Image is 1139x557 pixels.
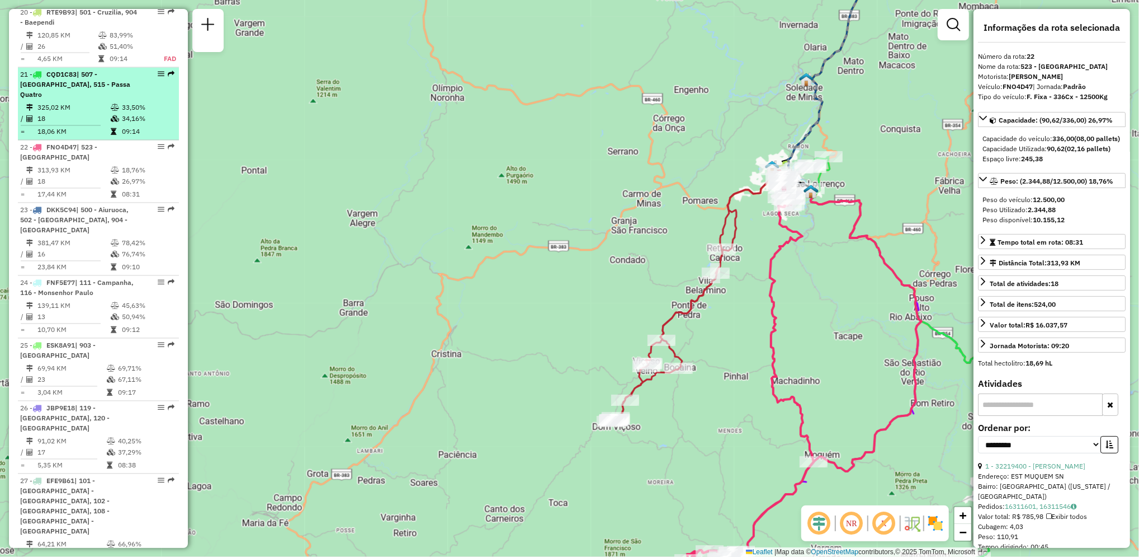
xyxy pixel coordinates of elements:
strong: Padrão [1063,82,1086,91]
span: FNO4D47 [46,143,77,152]
em: Opções [158,342,164,349]
td: 76,74% [121,249,174,260]
td: 64,21 KM [37,539,106,550]
td: 09:17 [117,387,174,399]
a: Peso: (2.344,88/12.500,00) 18,76% [978,173,1126,188]
i: % de utilização do peso [107,438,115,445]
i: % de utilização da cubagem [107,377,115,383]
img: PA - São Lourenço [804,184,818,199]
span: 22 - [20,143,97,162]
td: 08:38 [117,460,174,471]
i: % de utilização do peso [107,541,115,548]
em: Opções [158,478,164,484]
strong: R$ 16.037,57 [1025,321,1067,329]
i: Distância Total [26,32,33,39]
button: Ordem crescente [1100,436,1118,453]
td: 120,85 KM [37,30,98,41]
td: 09:14 [121,127,174,138]
strong: 90,62 [1047,144,1065,153]
div: Total hectolitro: [978,358,1126,368]
i: Tempo total em rota [98,56,104,63]
strong: 18 [1051,279,1058,288]
img: Soledade de Minas [799,72,814,87]
td: 10,70 KM [37,325,110,336]
i: Total de Atividades [26,314,33,321]
td: 18 [37,114,110,125]
span: | 101 - [GEOGRAPHIC_DATA] - [GEOGRAPHIC_DATA], 102 - [GEOGRAPHIC_DATA], 108 - [GEOGRAPHIC_DATA] -... [20,477,110,536]
strong: 12.500,00 [1033,195,1065,204]
strong: F. Fixa - 336Cx - 12500Kg [1027,92,1108,101]
em: Rota exportada [168,144,174,151]
i: Total de Atividades [26,450,33,456]
div: Map data © contributors,© 2025 TomTom, Microsoft [743,547,978,557]
span: 27 - [20,477,110,536]
td: / [20,312,26,323]
span: Ocultar deslocamento [806,510,833,537]
img: Exibir/Ocultar setores [927,514,944,532]
td: = [20,387,26,399]
td: / [20,249,26,260]
i: Total de Atividades [26,251,33,258]
div: Jornada Motorista: 09:20 [990,341,1069,351]
td: = [20,325,26,336]
td: = [20,460,26,471]
span: | 111 - Campanha, 116 - Monsenhor Paulo [20,279,134,297]
a: Valor total:R$ 16.037,57 [978,317,1126,332]
i: % de utilização da cubagem [98,43,107,50]
td: 23,84 KM [37,262,110,273]
td: 69,71% [117,363,174,375]
a: Jornada Motorista: 09:20 [978,338,1126,353]
strong: [PERSON_NAME] [1009,72,1063,81]
em: Rota exportada [168,478,174,484]
i: Distância Total [26,438,33,445]
h4: Informações da rota selecionada [978,22,1126,33]
td: / [20,114,26,125]
div: Nome da rota: [978,62,1126,72]
div: Total de itens: [990,299,1056,310]
a: Capacidade: (90,62/336,00) 26,97% [978,112,1126,127]
span: | 500 - Aiuruoca, 502 - [GEOGRAPHIC_DATA], 904 - [GEOGRAPHIC_DATA] [20,206,129,235]
td: = [20,262,26,273]
td: / [20,447,26,458]
i: Observações [1071,503,1076,510]
span: DKK5C94 [46,206,76,214]
i: Tempo total em rota [111,264,116,271]
i: Total de Atividades [26,43,33,50]
td: 09:12 [121,325,174,336]
div: Espaço livre: [982,154,1121,164]
td: = [20,189,26,200]
i: % de utilização da cubagem [111,179,119,185]
td: 17,44 KM [37,189,110,200]
i: % de utilização da cubagem [111,314,119,321]
a: Total de atividades:18 [978,275,1126,291]
div: Peso: (2.344,88/12.500,00) 18,76% [978,190,1126,230]
span: Peso do veículo: [982,195,1065,204]
span: 20 - [20,8,137,26]
strong: 336,00 [1052,134,1074,143]
span: | 523 - [GEOGRAPHIC_DATA] [20,143,97,162]
i: Distância Total [26,541,33,548]
i: Tempo total em rota [111,327,116,334]
i: Total de Atividades [26,377,33,383]
a: 1 - 32219400 - [PERSON_NAME] [985,462,1085,470]
i: Total de Atividades [26,179,33,185]
a: 16311601, 16311546 [1005,502,1076,511]
div: Valor total: R$ 785,98 [978,512,1126,522]
td: FAD [153,54,177,65]
div: Tempo dirigindo: 00:45 [978,542,1126,552]
td: 23 [37,375,106,386]
em: Rota exportada [168,207,174,213]
div: Veículo: [978,82,1126,92]
span: | 903 - [GEOGRAPHIC_DATA] [20,341,96,360]
td: 3,04 KM [37,387,106,399]
span: | 501 - Cruzilia, 904 - Baependi [20,8,137,26]
td: 325,02 KM [37,102,110,114]
em: Opções [158,144,164,151]
span: Peso: (2.344,88/12.500,00) 18,76% [1000,177,1113,185]
span: CQD1C83 [46,71,77,79]
em: Rota exportada [168,405,174,411]
td: 18,06 KM [37,127,110,138]
div: Capacidade do veículo: [982,134,1121,144]
em: Opções [158,8,164,15]
div: Número da rota: [978,52,1126,62]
